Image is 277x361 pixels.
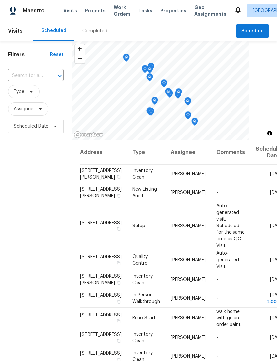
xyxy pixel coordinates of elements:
span: [STREET_ADDRESS] [80,313,122,317]
div: Reset [50,51,64,58]
span: Maestro [23,7,45,14]
a: Mapbox homepage [74,131,103,138]
button: Copy Address [116,174,122,180]
input: Search for an address... [8,71,45,81]
button: Copy Address [116,260,122,266]
th: Address [80,140,127,165]
div: Map marker [146,65,153,76]
button: Zoom in [75,44,85,54]
span: [STREET_ADDRESS] [80,254,122,259]
button: Copy Address [116,318,122,324]
span: Auto-generated visit. Scheduled for the same time as QC Visit. [216,203,245,248]
span: [PERSON_NAME] [171,257,206,262]
span: Visits [8,24,23,38]
div: Map marker [165,88,172,98]
span: - [216,296,218,301]
button: Copy Address [116,299,122,305]
div: Map marker [175,91,181,101]
span: Type [14,88,24,95]
span: - [216,354,218,359]
span: walk home with gc an order paint [216,309,241,327]
span: Auto-generated Visit [216,251,239,269]
span: [STREET_ADDRESS] [80,293,122,298]
div: Map marker [185,111,191,122]
span: In-Person Walkthrough [132,293,160,304]
th: Type [127,140,165,165]
div: Scheduled [41,27,66,34]
button: Copy Address [116,193,122,199]
span: Assignee [14,106,33,112]
span: [STREET_ADDRESS][PERSON_NAME] [80,274,122,285]
span: [PERSON_NAME] [171,296,206,301]
div: Map marker [142,65,148,75]
span: Schedule [241,27,264,35]
button: Open [55,71,64,81]
div: Map marker [151,97,158,107]
button: Copy Address [116,226,122,232]
span: - [216,172,218,176]
span: [PERSON_NAME] [171,172,206,176]
span: - [216,277,218,282]
span: Properties [160,7,186,14]
span: [PERSON_NAME] [171,316,206,320]
th: Comments [211,140,250,165]
span: [PERSON_NAME] [171,335,206,340]
div: Map marker [123,54,130,64]
span: New Listing Audit [132,187,157,198]
span: Inventory Clean [132,168,153,180]
span: [STREET_ADDRESS] [80,220,122,225]
div: Map marker [148,108,154,118]
button: Toggle attribution [266,129,274,137]
div: Map marker [161,79,167,90]
div: Map marker [146,73,153,84]
th: Assignee [165,140,211,165]
span: Setup [132,223,145,228]
span: - [216,335,218,340]
div: Completed [82,28,107,34]
div: Map marker [146,107,153,118]
span: Work Orders [114,4,131,17]
button: Copy Address [116,280,122,286]
span: Toggle attribution [268,130,272,137]
span: Inventory Clean [132,332,153,343]
span: [STREET_ADDRESS] [80,351,122,356]
div: Map marker [191,118,198,128]
span: [PERSON_NAME] [171,354,206,359]
span: Projects [85,7,106,14]
span: Reno Start [132,316,156,320]
span: [PERSON_NAME] [171,223,206,228]
span: Scheduled Date [14,123,48,130]
canvas: Map [72,41,249,140]
span: [STREET_ADDRESS][PERSON_NAME] [80,168,122,180]
button: Zoom out [75,54,85,63]
span: - [216,190,218,195]
span: Tasks [138,8,152,13]
span: Inventory Clean [132,274,153,285]
span: [PERSON_NAME] [171,277,206,282]
div: Map marker [175,88,182,99]
span: Quality Control [132,254,149,265]
div: Map marker [148,63,154,73]
span: Geo Assignments [194,4,226,17]
span: Visits [63,7,77,14]
span: [STREET_ADDRESS] [80,332,122,337]
button: Schedule [236,24,269,38]
button: Copy Address [116,338,122,344]
div: Map marker [184,97,191,108]
span: [PERSON_NAME] [171,190,206,195]
span: [STREET_ADDRESS][PERSON_NAME] [80,187,122,198]
h1: Filters [8,51,50,58]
